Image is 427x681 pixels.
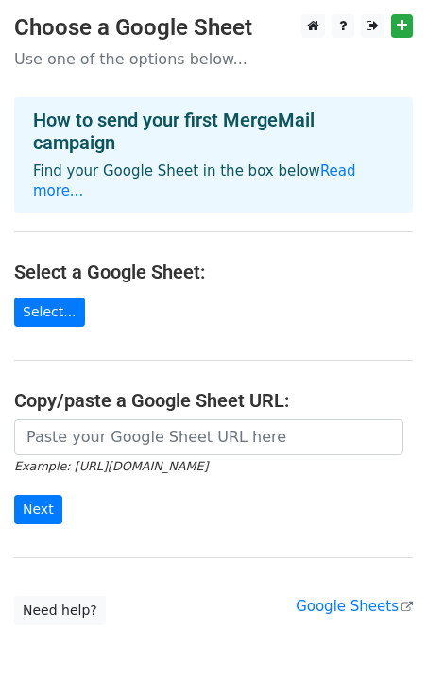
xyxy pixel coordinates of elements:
[14,596,106,625] a: Need help?
[14,389,413,412] h4: Copy/paste a Google Sheet URL:
[33,162,356,199] a: Read more...
[14,261,413,283] h4: Select a Google Sheet:
[296,598,413,615] a: Google Sheets
[14,14,413,42] h3: Choose a Google Sheet
[33,162,394,201] p: Find your Google Sheet in the box below
[14,419,403,455] input: Paste your Google Sheet URL here
[14,459,208,473] small: Example: [URL][DOMAIN_NAME]
[14,298,85,327] a: Select...
[14,49,413,69] p: Use one of the options below...
[33,109,394,154] h4: How to send your first MergeMail campaign
[14,495,62,524] input: Next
